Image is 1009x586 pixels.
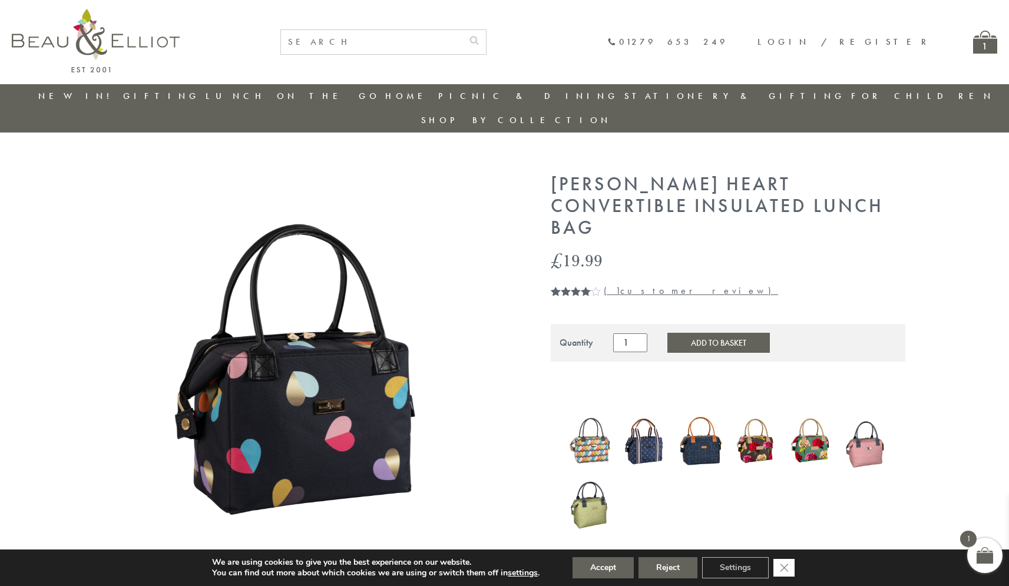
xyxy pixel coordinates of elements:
a: Stationery & Gifting [624,90,845,102]
a: Gifting [123,90,200,102]
img: logo [12,9,180,72]
a: 01279 653 249 [607,37,728,47]
img: Sarah Kelleher Lunch Bag Dark Stone [734,415,778,468]
div: Rated 4.00 out of 5 [551,286,601,296]
a: Sarah Kelleher Lunch Bag Dark Stone [734,415,778,470]
iframe: Secure express checkout frame [729,369,908,397]
button: Add to Basket [667,333,770,353]
p: You can find out more about which cookies we are using or switch them off in . [212,568,540,578]
a: Carnaby eclipse convertible lunch bag [568,413,612,471]
a: Monogram Midnight Convertible Lunch Bag [623,415,667,470]
a: Navy Broken-hearted Convertible Insulated Lunch Bag [679,412,722,473]
button: Close GDPR Cookie Banner [773,559,795,577]
input: SEARCH [281,30,462,54]
img: Sarah Kelleher convertible lunch bag teal [789,412,832,470]
button: Accept [573,557,634,578]
div: Quantity [560,337,593,348]
span: 1 [960,531,977,547]
button: Reject [639,557,697,578]
bdi: 19.99 [551,248,603,272]
a: Sarah Kelleher convertible lunch bag teal [789,412,832,473]
a: Picnic & Dining [438,90,618,102]
button: settings [508,568,538,578]
a: (1customer review) [604,284,778,297]
img: Monogram Midnight Convertible Lunch Bag [623,415,667,467]
img: Navy Broken-hearted Convertible Insulated Lunch Bag [679,412,722,470]
a: Lunch On The Go [206,90,380,102]
iframe: Secure express checkout frame [548,369,727,397]
span: 1 [616,284,620,297]
a: Login / Register [757,36,932,48]
a: New in! [38,90,117,102]
a: Home [385,90,432,102]
span: Rated out of 5 based on customer rating [551,286,591,357]
button: Settings [702,557,769,578]
a: Oxford quilted lunch bag mallow [844,412,888,473]
span: 1 [551,286,555,310]
img: Oxford quilted lunch bag pistachio [568,473,612,533]
p: We are using cookies to give you the best experience on our website. [212,557,540,568]
h1: [PERSON_NAME] Heart Convertible Insulated Lunch Bag [551,174,905,239]
a: For Children [851,90,994,102]
span: £ [551,248,563,272]
img: Carnaby eclipse convertible lunch bag [568,413,612,469]
input: Product quantity [613,333,647,352]
a: Shop by collection [421,114,611,126]
img: Emily Heart Convertible Lunch Bag [104,174,517,586]
a: 1 [973,31,997,54]
a: Oxford quilted lunch bag pistachio [568,473,612,535]
img: Oxford quilted lunch bag mallow [844,412,888,471]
